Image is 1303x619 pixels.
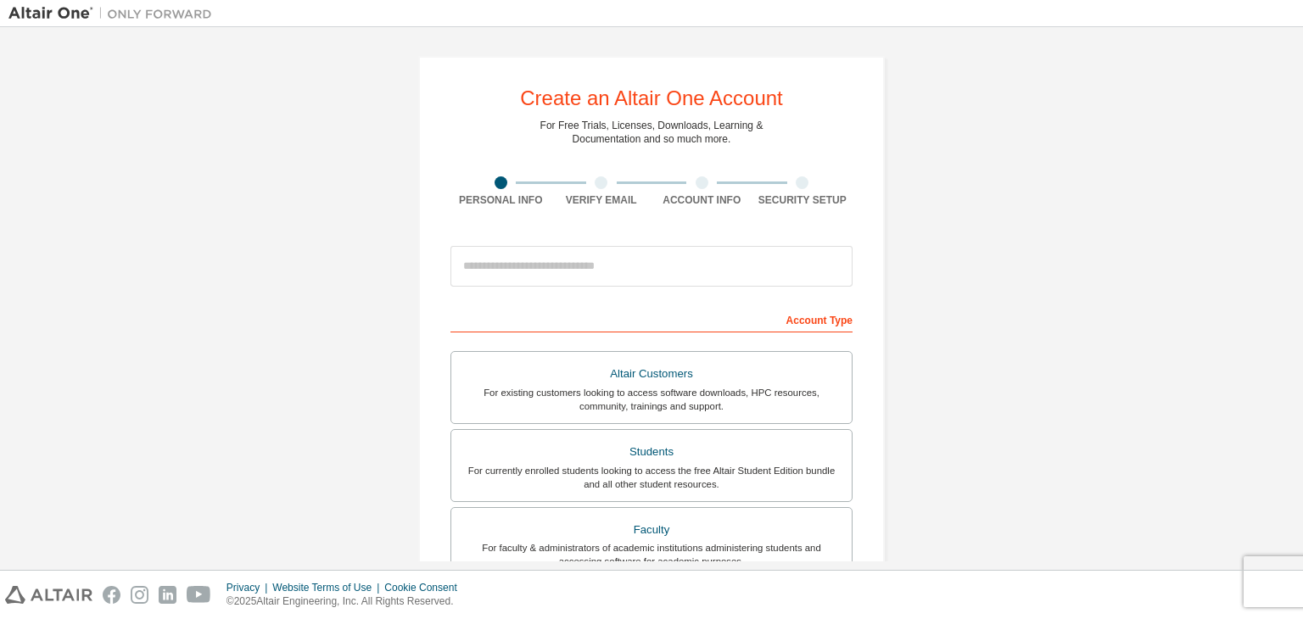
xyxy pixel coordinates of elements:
[461,464,842,491] div: For currently enrolled students looking to access the free Altair Student Edition bundle and all ...
[450,193,551,207] div: Personal Info
[384,581,467,594] div: Cookie Consent
[226,581,272,594] div: Privacy
[187,586,211,604] img: youtube.svg
[226,594,467,609] p: © 2025 Altair Engineering, Inc. All Rights Reserved.
[272,581,384,594] div: Website Terms of Use
[159,586,176,604] img: linkedin.svg
[5,586,92,604] img: altair_logo.svg
[651,193,752,207] div: Account Info
[752,193,853,207] div: Security Setup
[450,305,853,332] div: Account Type
[540,119,763,146] div: For Free Trials, Licenses, Downloads, Learning & Documentation and so much more.
[461,518,842,542] div: Faculty
[461,541,842,568] div: For faculty & administrators of academic institutions administering students and accessing softwa...
[103,586,120,604] img: facebook.svg
[461,386,842,413] div: For existing customers looking to access software downloads, HPC resources, community, trainings ...
[131,586,148,604] img: instagram.svg
[8,5,221,22] img: Altair One
[520,88,783,109] div: Create an Altair One Account
[551,193,652,207] div: Verify Email
[461,440,842,464] div: Students
[461,362,842,386] div: Altair Customers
